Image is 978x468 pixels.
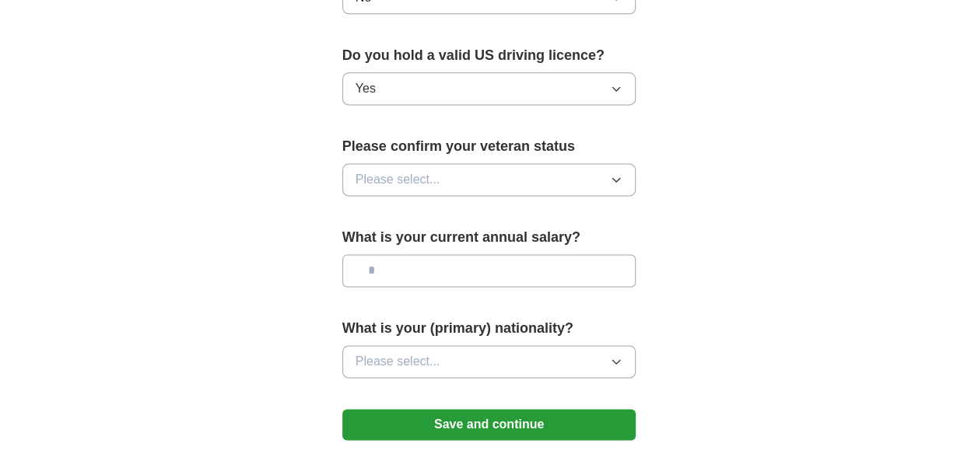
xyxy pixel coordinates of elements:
label: What is your current annual salary? [342,227,636,248]
label: What is your (primary) nationality? [342,318,636,339]
span: Please select... [356,170,440,189]
span: Please select... [356,352,440,371]
span: Yes [356,79,376,98]
button: Save and continue [342,409,636,440]
button: Please select... [342,345,636,378]
button: Yes [342,72,636,105]
label: Please confirm your veteran status [342,136,636,157]
button: Please select... [342,163,636,196]
label: Do you hold a valid US driving licence? [342,45,636,66]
